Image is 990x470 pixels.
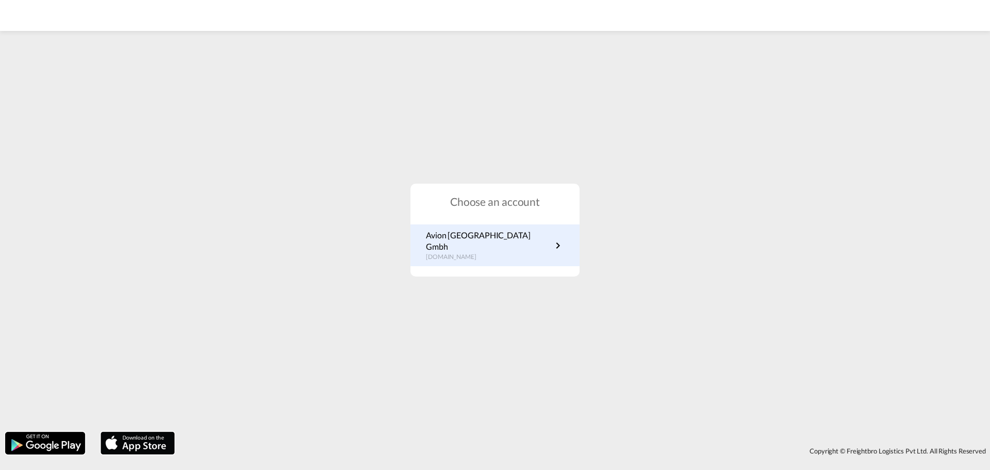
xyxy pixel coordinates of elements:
div: Copyright © Freightbro Logistics Pvt Ltd. All Rights Reserved [180,442,990,460]
h1: Choose an account [410,194,580,209]
img: google.png [4,431,86,456]
md-icon: icon-chevron-right [552,239,564,252]
p: [DOMAIN_NAME] [426,253,552,262]
a: Avion [GEOGRAPHIC_DATA] Gmbh[DOMAIN_NAME] [426,230,564,262]
p: Avion [GEOGRAPHIC_DATA] Gmbh [426,230,552,253]
img: apple.png [100,431,176,456]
